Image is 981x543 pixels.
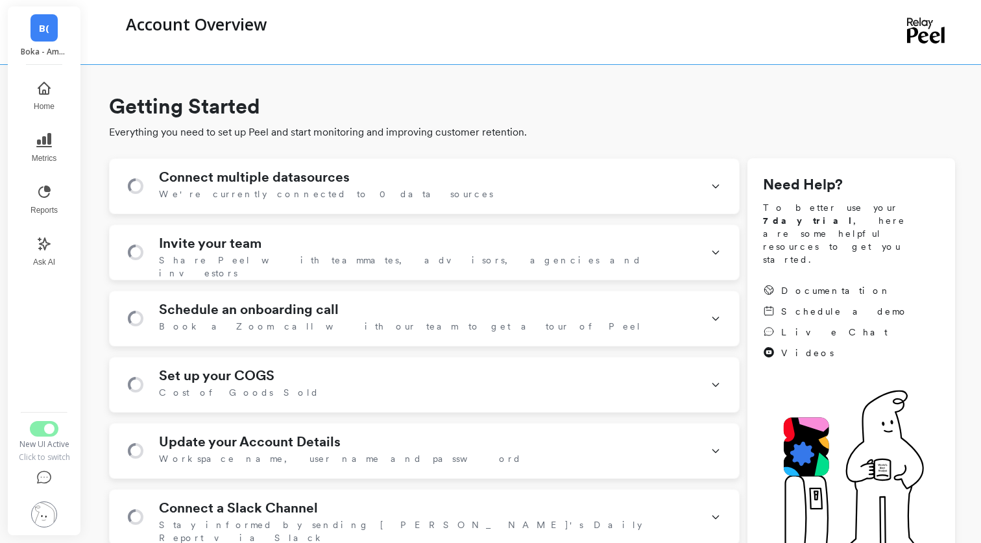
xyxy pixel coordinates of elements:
span: To better use your , here are some helpful resources to get you started. [763,201,939,266]
span: Ask AI [33,257,55,267]
span: Home [34,101,54,112]
div: Click to switch [18,452,71,463]
strong: 7 day trial [763,215,853,226]
a: Videos [763,346,908,359]
span: Documentation [781,284,891,297]
h1: Connect multiple datasources [159,169,350,185]
h1: Getting Started [109,91,955,122]
button: Ask AI [23,228,66,275]
span: Book a Zoom call with our team to get a tour of Peel [159,320,642,333]
span: We're currently connected to 0 data sources [159,187,493,200]
img: profile picture [31,501,57,527]
span: Reports [30,205,58,215]
span: Schedule a demo [781,305,908,318]
h1: Invite your team [159,235,261,251]
span: Cost of Goods Sold [159,386,319,399]
h1: Connect a Slack Channel [159,500,318,516]
p: Boka - Amazon (Essor) [21,47,68,57]
h1: Set up your COGS [159,368,274,383]
button: Switch to Legacy UI [30,421,58,437]
button: Home [23,73,66,119]
h1: Need Help? [763,174,939,196]
span: Live Chat [781,326,888,339]
span: B( [39,21,49,36]
button: Reports [23,176,66,223]
h1: Schedule an onboarding call [159,302,339,317]
div: New UI Active [18,439,71,450]
span: Metrics [32,153,57,163]
button: Settings [18,494,71,535]
span: Workspace name, user name and password [159,452,522,465]
p: Account Overview [126,13,267,35]
h1: Update your Account Details [159,434,341,450]
span: Share Peel with teammates, advisors, agencies and investors [159,254,695,280]
span: Videos [781,346,834,359]
a: Documentation [763,284,908,297]
span: Everything you need to set up Peel and start monitoring and improving customer retention. [109,125,955,140]
a: Schedule a demo [763,305,908,318]
button: Help [18,463,71,494]
button: Metrics [23,125,66,171]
